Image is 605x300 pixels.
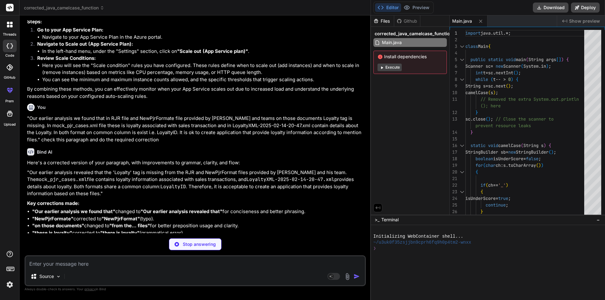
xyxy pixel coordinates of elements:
[561,57,564,62] span: )
[4,279,15,290] img: settings
[481,189,483,195] span: {
[483,162,486,168] span: (
[42,34,365,41] li: Navigate to your App Service Plan in the Azure portal.
[486,116,488,122] span: (
[450,37,457,43] div: 2
[246,176,334,183] code: LoyaltyXML-2025-02-14-20-47.xml
[523,63,539,69] span: System
[4,122,16,127] label: Upload
[458,189,466,195] div: Click to collapse the range.
[539,162,541,168] span: )
[481,182,486,188] span: if
[37,41,133,47] strong: Navigate to Scale out (App Service Plan):
[481,103,501,109] span: (); here
[450,149,457,156] div: 17
[109,223,150,229] strong: "from the... files"
[377,64,402,71] button: Execute
[508,76,511,82] span: 0
[465,90,488,95] span: camelCase
[27,115,365,143] p: "Our earlier analysis we found that in RJR file and NewPjrFormate file provided by [PERSON_NAME] ...
[493,70,496,76] span: .
[496,195,498,201] span: =
[528,57,556,62] span: String args
[450,189,457,195] div: 23
[473,116,486,122] span: close
[475,162,483,168] span: for
[491,63,493,69] span: =
[84,287,96,291] span: privacy
[465,30,481,36] span: import
[5,53,14,58] label: code
[450,89,457,96] div: 10
[450,63,457,70] div: 6
[571,3,600,13] button: Deploy
[496,90,498,95] span: ;
[503,162,506,168] span: s
[506,57,516,62] span: void
[32,215,365,223] li: corrected to (typo).
[25,286,366,292] p: Always double-check its answers. Your in Bind
[42,76,365,83] li: You can see the minimum and maximum instance counts allowed, and the specific thresholds that tri...
[549,63,551,69] span: ;
[521,63,523,69] span: (
[488,116,491,122] span: )
[506,162,508,168] span: .
[39,273,54,280] p: Source
[450,109,457,116] div: 12
[496,63,503,69] span: new
[56,274,61,279] img: Pick Models
[42,62,365,76] li: Here you will see the "Scale condition" rules you have configured. These rules define when to sca...
[491,76,493,82] span: (
[375,31,453,37] span: corrected_java_camelcase_function
[488,182,493,188] span: ch
[100,230,140,236] strong: "there is loyalty"
[511,83,513,89] span: ;
[498,182,506,188] span: '_'
[373,246,377,252] span: ❯
[533,3,568,13] button: Download
[450,70,457,76] div: 7
[475,110,478,115] span: }
[554,149,556,155] span: ;
[486,182,488,188] span: (
[465,43,478,49] span: class
[5,99,14,104] label: prem
[493,76,496,82] span: t
[377,54,443,60] span: Install dependencies
[498,143,521,148] span: camelCase
[37,55,96,61] strong: Review Scale Conditions:
[32,223,84,229] strong: "on those documents"
[27,19,42,25] strong: Steps:
[549,149,551,155] span: (
[506,149,508,155] span: =
[596,217,600,223] span: −
[450,182,457,189] div: 22
[450,50,457,56] div: 4
[450,162,457,169] div: 19
[27,86,365,100] p: By combining these methods, you can effectively monitor when your App Service scales out due to i...
[450,116,457,122] div: 13
[496,76,501,82] span: --
[42,48,365,55] li: In the left-hand menu, under the "Settings" section, click on .
[516,149,549,155] span: StringBuilder
[458,43,466,50] div: Click to collapse the range.
[491,116,493,122] span: ;
[488,70,493,76] span: sc
[354,273,360,280] img: icon
[556,57,559,62] span: [
[470,129,473,135] span: }
[37,149,52,155] h6: Bind AI
[493,156,523,161] span: isUnderScore
[516,70,518,76] span: )
[450,142,457,149] div: 16
[493,30,503,36] span: util
[508,162,536,168] span: toCharArray
[551,149,554,155] span: )
[541,162,544,168] span: )
[450,175,457,182] div: 21
[465,83,486,89] span: String s
[475,169,478,175] span: {
[450,129,457,136] div: 14
[36,176,87,183] code: mock_pjr_cases.xml
[450,202,457,208] div: 25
